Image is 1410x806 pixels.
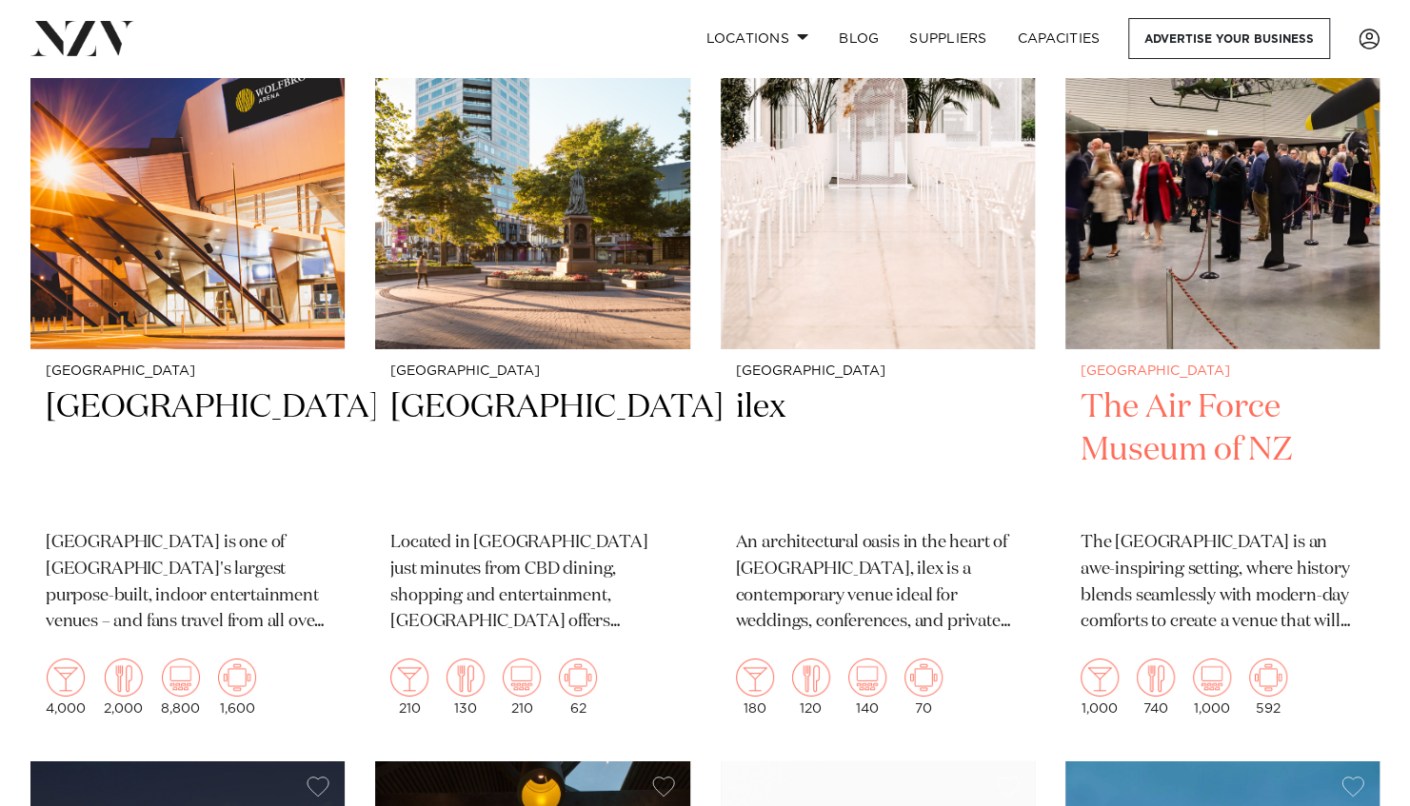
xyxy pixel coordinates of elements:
[792,659,830,716] div: 120
[736,659,774,697] img: cocktail.png
[736,364,1020,379] small: [GEOGRAPHIC_DATA]
[161,659,200,716] div: 8,800
[390,659,428,697] img: cocktail.png
[1081,659,1119,716] div: 1,000
[104,659,143,716] div: 2,000
[390,386,674,515] h2: [GEOGRAPHIC_DATA]
[390,530,674,637] p: Located in [GEOGRAPHIC_DATA] just minutes from CBD dining, shopping and entertainment, [GEOGRAPHI...
[1137,659,1175,716] div: 740
[503,659,541,716] div: 210
[824,18,894,59] a: BLOG
[848,659,886,716] div: 140
[105,659,143,697] img: dining.png
[390,364,674,379] small: [GEOGRAPHIC_DATA]
[46,386,329,515] h2: [GEOGRAPHIC_DATA]
[218,659,256,716] div: 1,600
[736,659,774,716] div: 180
[1081,386,1364,515] h2: The Air Force Museum of NZ
[1249,659,1287,697] img: meeting.png
[1081,659,1119,697] img: cocktail.png
[1193,659,1231,697] img: theatre.png
[46,659,86,716] div: 4,000
[904,659,943,697] img: meeting.png
[1193,659,1231,716] div: 1,000
[894,18,1002,59] a: SUPPLIERS
[1249,659,1287,716] div: 592
[1137,659,1175,697] img: dining.png
[1081,364,1364,379] small: [GEOGRAPHIC_DATA]
[503,659,541,697] img: theatre.png
[904,659,943,716] div: 70
[848,659,886,697] img: theatre.png
[559,659,597,716] div: 62
[1128,18,1330,59] a: Advertise your business
[736,386,1020,515] h2: ilex
[218,659,256,697] img: meeting.png
[30,21,134,55] img: nzv-logo.png
[162,659,200,697] img: theatre.png
[1003,18,1116,59] a: Capacities
[559,659,597,697] img: meeting.png
[46,530,329,637] p: [GEOGRAPHIC_DATA] is one of [GEOGRAPHIC_DATA]'s largest purpose-built, indoor entertainment venue...
[792,659,830,697] img: dining.png
[47,659,85,697] img: cocktail.png
[46,364,329,379] small: [GEOGRAPHIC_DATA]
[690,18,824,59] a: Locations
[447,659,485,697] img: dining.png
[736,530,1020,637] p: An architectural oasis in the heart of [GEOGRAPHIC_DATA], ilex is a contemporary venue ideal for ...
[390,659,428,716] div: 210
[447,659,485,716] div: 130
[1081,530,1364,637] p: The [GEOGRAPHIC_DATA] is an awe-inspiring setting, where history blends seamlessly with modern-da...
